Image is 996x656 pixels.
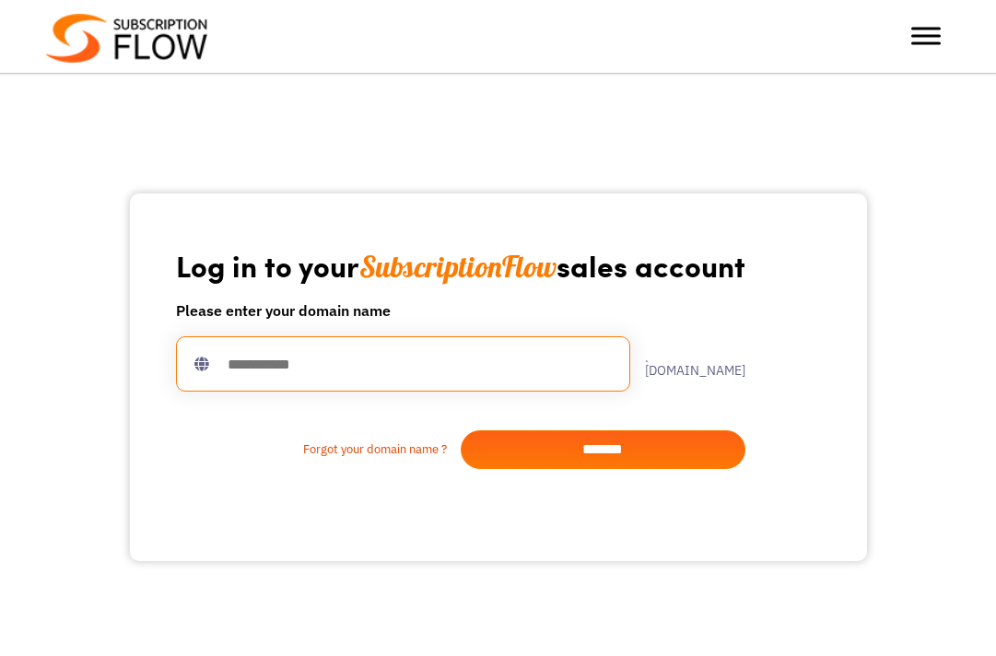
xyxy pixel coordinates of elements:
[359,248,557,285] span: SubscriptionFlow
[176,247,745,285] h1: Log in to your sales account
[176,299,745,322] h6: Please enter your domain name
[46,14,207,63] img: Subscriptionflow
[911,28,941,45] button: Toggle Menu
[176,440,461,459] a: Forgot your domain name ?
[630,351,745,377] label: .[DOMAIN_NAME]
